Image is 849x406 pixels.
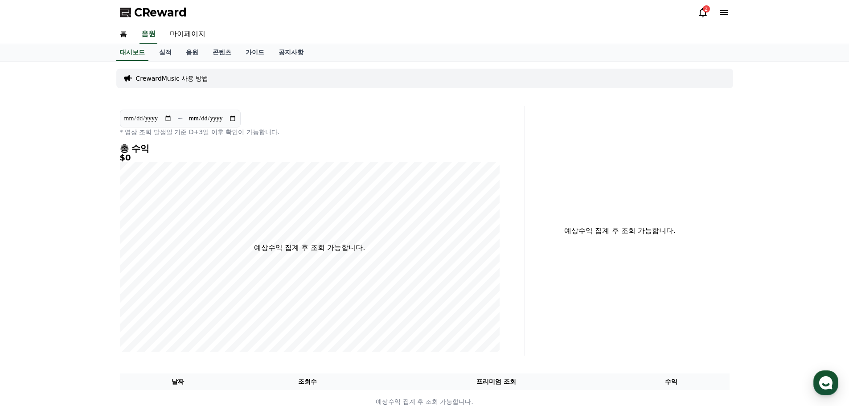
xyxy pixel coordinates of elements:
[703,5,710,12] div: 2
[179,44,205,61] a: 음원
[120,153,500,162] h5: $0
[82,296,92,303] span: 대화
[120,144,500,153] h4: 총 수익
[613,373,730,390] th: 수익
[238,44,271,61] a: 가이드
[379,373,613,390] th: 프리미엄 조회
[163,25,213,44] a: 마이페이지
[120,127,500,136] p: * 영상 조회 발생일 기준 D+3일 이후 확인이 가능합니다.
[115,283,171,305] a: 설정
[152,44,179,61] a: 실적
[3,283,59,305] a: 홈
[236,373,379,390] th: 조회수
[120,5,187,20] a: CReward
[271,44,311,61] a: 공지사항
[120,373,236,390] th: 날짜
[177,113,183,124] p: ~
[134,5,187,20] span: CReward
[139,25,157,44] a: 음원
[532,226,708,236] p: 예상수익 집계 후 조회 가능합니다.
[697,7,708,18] a: 2
[205,44,238,61] a: 콘텐츠
[113,25,134,44] a: 홈
[136,74,209,83] a: CrewardMusic 사용 방법
[116,44,148,61] a: 대시보드
[138,296,148,303] span: 설정
[254,242,365,253] p: 예상수익 집계 후 조회 가능합니다.
[59,283,115,305] a: 대화
[28,296,33,303] span: 홈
